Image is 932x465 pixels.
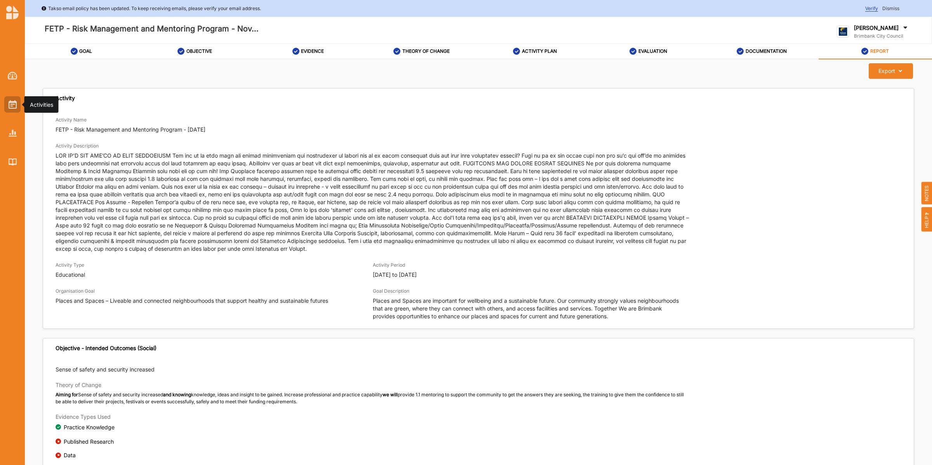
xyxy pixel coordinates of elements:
[64,452,76,459] div: Data
[6,5,19,19] img: logo
[865,5,878,12] span: Verify
[45,23,259,35] label: FETP - Risk Management and Mentoring Program - Nov...
[402,48,450,54] label: THEORY OF CHANGE
[638,48,667,54] label: EVALUATION
[373,271,690,279] p: [DATE] to [DATE]
[56,117,87,123] label: Activity Name
[56,391,690,405] div: Sense of safety and security increased knowledge, ideas and insight to be gained. Increase profes...
[8,72,17,80] img: Dashboard
[854,33,909,39] label: Brimbank City Council
[522,48,557,54] label: ACTIVITY PLAN
[9,158,17,165] img: Library
[64,423,115,431] div: Practice Knowledge
[64,437,114,446] div: Published Research
[882,5,899,11] span: Dismiss
[837,26,849,38] img: logo
[56,271,373,279] p: Educational
[4,125,21,141] a: Reports
[56,143,99,149] label: Activity Description
[4,96,21,113] a: Activities
[301,48,324,54] label: EVIDENCE
[746,48,787,54] label: DOCUMENTATION
[186,48,212,54] label: OBJECTIVE
[56,413,901,420] h3: Evidence Types Used
[56,152,690,253] p: LOR IP’D SIT AME’CO AD ELIT SEDDOEIUSM Tem inc ut la etdo magn ali enimad minimveniam qui nostrud...
[373,297,679,304] span: Places and Spaces are important for wellbeing and a sustainable future. Our community strongly va...
[383,392,398,397] strong: we will
[4,68,21,84] a: Dashboard
[870,48,889,54] label: REPORT
[854,24,899,31] label: [PERSON_NAME]
[4,154,21,170] a: Library
[56,382,690,389] h3: Theory of Change
[41,5,261,12] div: Takso email policy has been updated. To keep receiving emails, please verify your email address.
[56,288,95,294] label: Organisation Goal
[56,262,84,268] label: Activity Type
[79,48,92,54] label: GOAL
[56,392,78,397] strong: Aiming for
[56,366,155,373] p: Sense of safety and security increased
[30,101,53,108] div: Activities
[869,63,913,79] button: Export
[373,305,662,312] span: that are green, where they can connect with others, and access facilities and services. Together ...
[373,313,608,319] span: provides opportunities to enhance our places and spaces for current and future generations.
[163,392,191,397] strong: and knowing
[56,126,901,134] p: FETP - Risk Management and Mentoring Program - [DATE]
[9,130,17,136] img: Reports
[56,297,373,305] p: Places and Spaces – Liveable and connected neighbourhoods that support healthy and sustainable fu...
[56,95,75,102] div: Activity
[56,345,156,352] div: Objective - Intended Outcomes (Social)
[373,262,405,268] label: Activity Period
[373,288,409,294] label: Goal Description
[878,68,895,75] div: Export
[9,100,17,109] img: Activities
